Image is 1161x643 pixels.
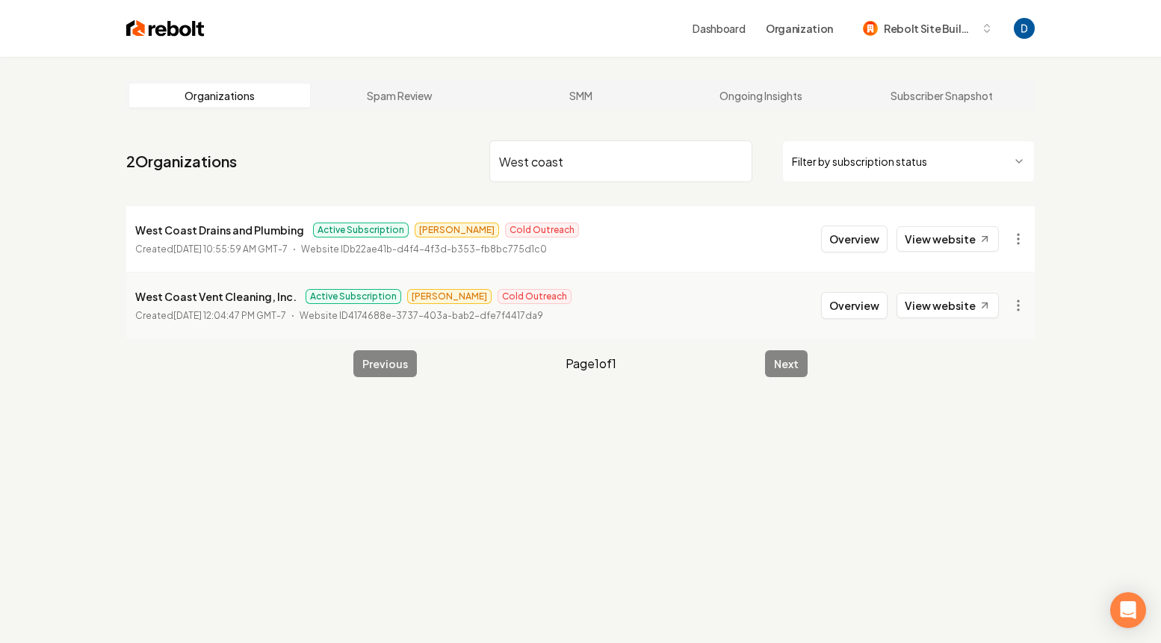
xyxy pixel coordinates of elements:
span: Cold Outreach [505,223,579,237]
time: [DATE] 10:55:59 AM GMT-7 [173,243,288,255]
span: [PERSON_NAME] [407,289,492,304]
button: Organization [757,15,842,42]
button: Overview [821,292,888,319]
a: Dashboard [693,21,745,36]
time: [DATE] 12:04:47 PM GMT-7 [173,310,286,321]
div: Open Intercom Messenger [1110,592,1146,628]
span: Cold Outreach [498,289,572,304]
a: Spam Review [310,84,491,108]
p: West Coast Drains and Plumbing [135,221,304,239]
a: Subscriber Snapshot [851,84,1032,108]
img: Rebolt Logo [126,18,205,39]
p: West Coast Vent Cleaning, Inc. [135,288,297,305]
span: Active Subscription [306,289,401,304]
a: 2Organizations [126,151,237,172]
span: Page 1 of 1 [566,355,616,373]
p: Website ID 4174688e-3737-403a-bab2-dfe7f4417da9 [300,308,543,323]
a: View website [897,226,999,252]
span: [PERSON_NAME] [415,223,499,237]
span: Rebolt Site Builder [884,21,975,37]
button: Open user button [1014,18,1035,39]
a: SMM [490,84,671,108]
img: David Rice [1014,18,1035,39]
span: Active Subscription [313,223,409,237]
img: Rebolt Site Builder [863,21,878,36]
p: Website ID b22ae41b-d4f4-4f3d-b353-fb8bc775d1c0 [301,242,547,257]
p: Created [135,242,288,257]
a: Ongoing Insights [671,84,852,108]
a: Organizations [129,84,310,108]
input: Search by name or ID [489,140,752,182]
button: Overview [821,226,888,252]
p: Created [135,308,286,323]
a: View website [897,293,999,318]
